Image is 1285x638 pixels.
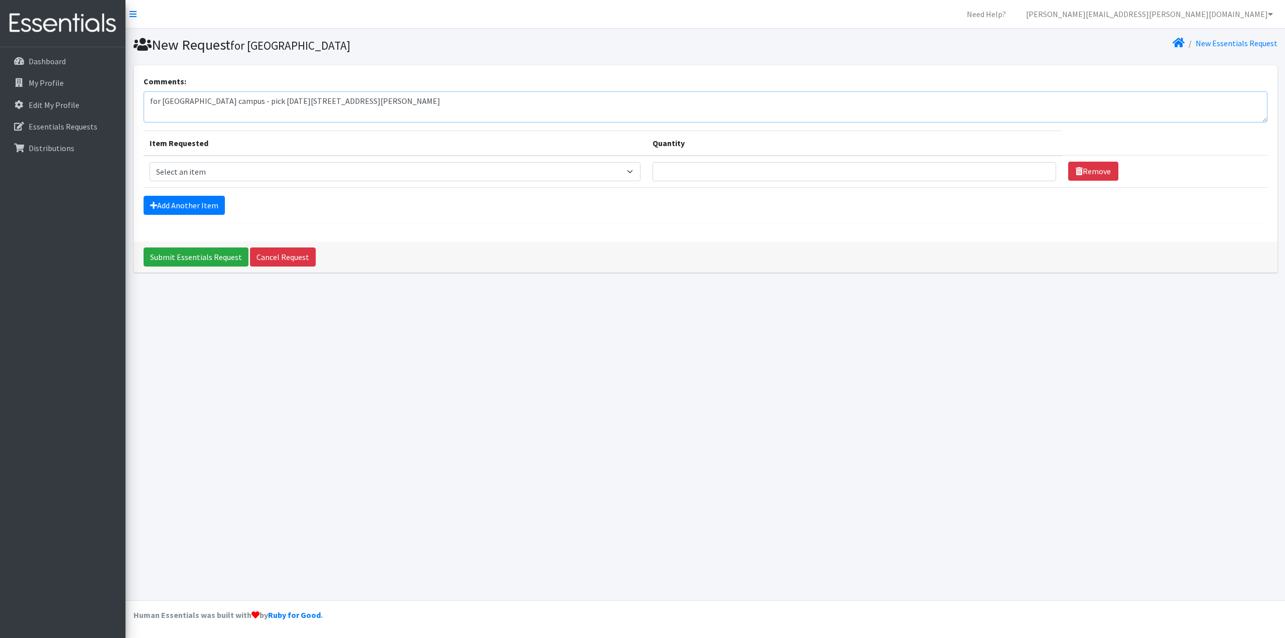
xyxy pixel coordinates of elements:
[230,38,350,53] small: for [GEOGRAPHIC_DATA]
[4,7,121,40] img: HumanEssentials
[29,56,66,66] p: Dashboard
[1196,38,1277,48] a: New Essentials Request
[268,610,321,620] a: Ruby for Good
[4,138,121,158] a: Distributions
[250,247,316,267] a: Cancel Request
[144,247,248,267] input: Submit Essentials Request
[29,78,64,88] p: My Profile
[144,75,186,87] label: Comments:
[134,36,702,54] h1: New Request
[4,51,121,71] a: Dashboard
[1068,162,1118,181] a: Remove
[1018,4,1281,24] a: [PERSON_NAME][EMAIL_ADDRESS][PERSON_NAME][DOMAIN_NAME]
[4,95,121,115] a: Edit My Profile
[29,100,79,110] p: Edit My Profile
[29,121,97,132] p: Essentials Requests
[647,131,1062,156] th: Quantity
[134,610,323,620] strong: Human Essentials was built with by .
[4,73,121,93] a: My Profile
[144,196,225,215] a: Add Another Item
[4,116,121,137] a: Essentials Requests
[29,143,74,153] p: Distributions
[144,131,647,156] th: Item Requested
[959,4,1014,24] a: Need Help?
